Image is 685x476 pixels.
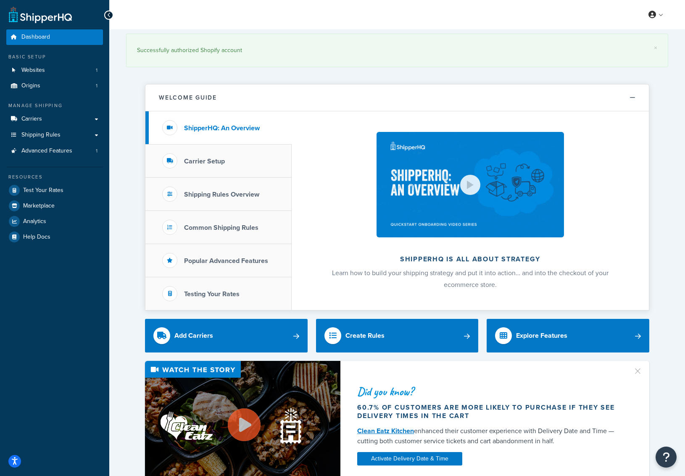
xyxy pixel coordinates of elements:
[332,268,609,289] span: Learn how to build your shipping strategy and put it into action… and into the checkout of your e...
[184,224,258,231] h3: Common Shipping Rules
[23,202,55,210] span: Marketplace
[6,29,103,45] a: Dashboard
[21,116,42,123] span: Carriers
[137,45,657,56] div: Successfully authorized Shopify account
[159,95,217,101] h2: Welcome Guide
[21,34,50,41] span: Dashboard
[656,447,677,468] button: Open Resource Center
[23,187,63,194] span: Test Your Rates
[184,257,268,265] h3: Popular Advanced Features
[184,124,260,132] h3: ShipperHQ: An Overview
[6,111,103,127] a: Carriers
[6,63,103,78] li: Websites
[96,147,97,155] span: 1
[6,229,103,245] a: Help Docs
[316,319,479,352] a: Create Rules
[6,78,103,94] a: Origins1
[377,132,564,237] img: ShipperHQ is all about strategy
[654,45,657,51] a: ×
[145,319,308,352] a: Add Carriers
[345,330,385,342] div: Create Rules
[21,82,40,89] span: Origins
[96,82,97,89] span: 1
[6,63,103,78] a: Websites1
[21,67,45,74] span: Websites
[357,452,462,465] a: Activate Delivery Date & Time
[6,198,103,213] a: Marketplace
[357,426,623,446] div: enhanced their customer experience with Delivery Date and Time — cutting both customer service ti...
[23,218,46,225] span: Analytics
[314,255,627,263] h2: ShipperHQ is all about strategy
[184,158,225,165] h3: Carrier Setup
[6,174,103,181] div: Resources
[21,147,72,155] span: Advanced Features
[6,78,103,94] li: Origins
[174,330,213,342] div: Add Carriers
[96,67,97,74] span: 1
[6,143,103,159] a: Advanced Features1
[487,319,649,352] a: Explore Features
[6,143,103,159] li: Advanced Features
[357,426,414,436] a: Clean Eatz Kitchen
[357,386,623,397] div: Did you know?
[184,290,240,298] h3: Testing Your Rates
[6,53,103,60] div: Basic Setup
[357,403,623,420] div: 60.7% of customers are more likely to purchase if they see delivery times in the cart
[21,131,61,139] span: Shipping Rules
[184,191,259,198] h3: Shipping Rules Overview
[145,84,649,111] button: Welcome Guide
[6,183,103,198] a: Test Your Rates
[6,214,103,229] a: Analytics
[23,234,50,241] span: Help Docs
[6,127,103,143] a: Shipping Rules
[6,102,103,109] div: Manage Shipping
[516,330,567,342] div: Explore Features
